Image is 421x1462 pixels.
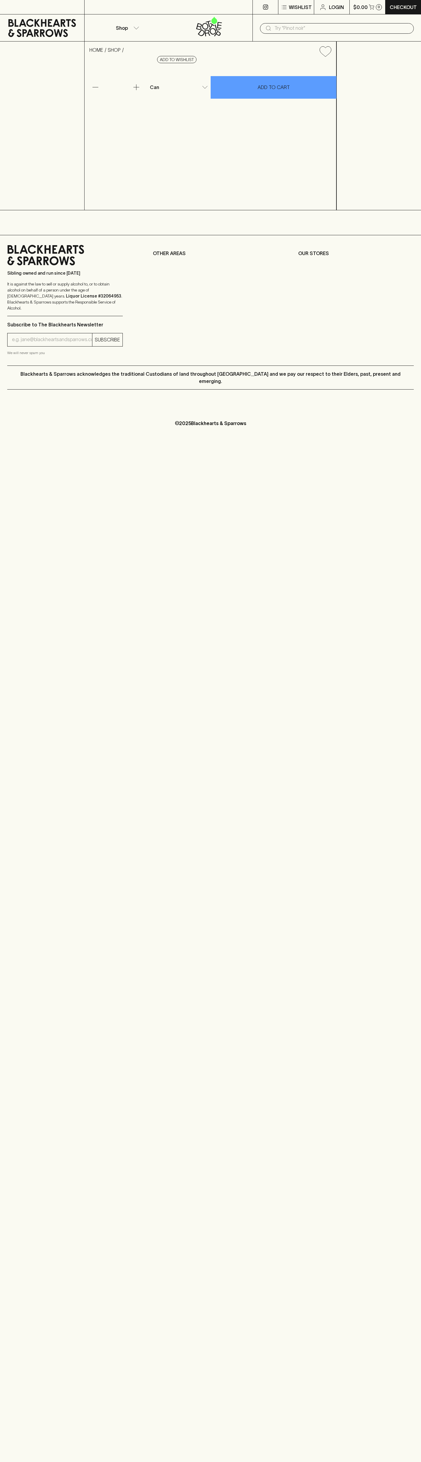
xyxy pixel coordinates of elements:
p: Wishlist [289,4,312,11]
p: OTHER AREAS [153,250,268,257]
button: Shop [85,14,169,41]
a: HOME [89,47,103,53]
p: Checkout [390,4,417,11]
img: 43640.png [85,62,336,210]
p: Shop [116,24,128,32]
a: SHOP [108,47,121,53]
button: ADD TO CART [211,76,336,99]
p: ADD TO CART [258,84,290,91]
p: Blackhearts & Sparrows acknowledges the traditional Custodians of land throughout [GEOGRAPHIC_DAT... [12,370,409,385]
button: SUBSCRIBE [92,333,122,346]
p: OUR STORES [298,250,414,257]
strong: Liquor License #32064953 [66,294,121,298]
p: $0.00 [353,4,368,11]
button: Add to wishlist [317,44,334,59]
p: Subscribe to The Blackhearts Newsletter [7,321,123,328]
p: Login [329,4,344,11]
input: e.g. jane@blackheartsandsparrows.com.au [12,335,92,344]
p: 0 [378,5,380,9]
button: Add to wishlist [157,56,197,63]
div: Can [147,81,210,93]
p: It is against the law to sell or supply alcohol to, or to obtain alcohol on behalf of a person un... [7,281,123,311]
p: SUBSCRIBE [95,336,120,343]
input: Try "Pinot noir" [274,23,409,33]
p: Can [150,84,159,91]
p: Sibling owned and run since [DATE] [7,270,123,276]
p: We will never spam you [7,350,123,356]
